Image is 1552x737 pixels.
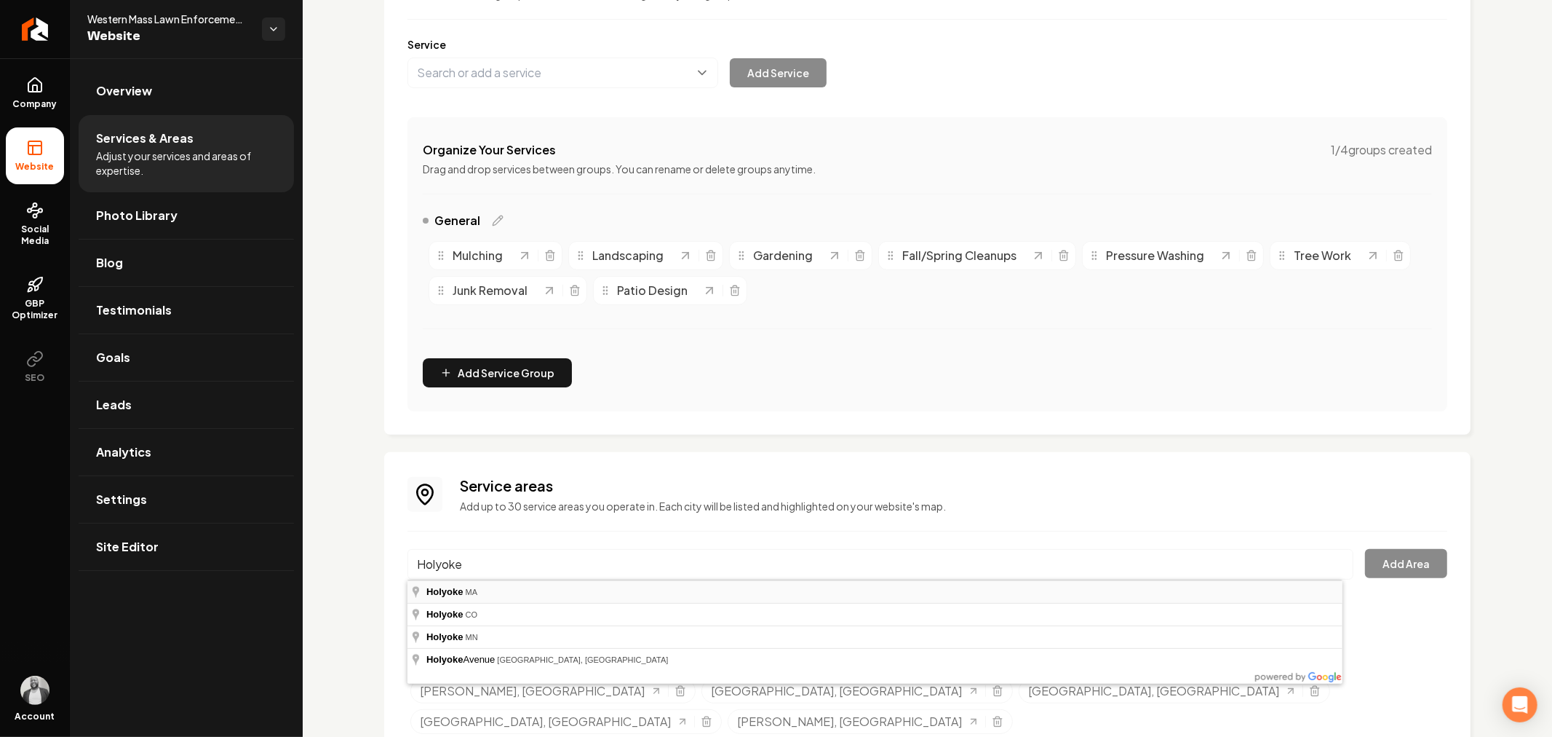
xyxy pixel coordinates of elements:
[15,711,55,722] span: Account
[453,247,503,264] span: Mulching
[6,65,64,122] a: Company
[423,358,572,387] button: Add Service Group
[426,631,463,642] span: Holyoke
[6,224,64,247] span: Social Media
[87,26,250,47] span: Website
[96,130,194,147] span: Services & Areas
[1294,247,1351,264] span: Tree Work
[420,713,688,730] a: [GEOGRAPHIC_DATA], [GEOGRAPHIC_DATA]
[426,654,497,665] span: Avenue
[87,12,250,26] span: Western Mass Lawn Enforcement
[96,396,132,414] span: Leads
[79,240,294,286] a: Blog
[79,382,294,428] a: Leads
[885,247,1031,264] div: Fall/Spring Cleanups
[79,287,294,334] a: Testimonials
[711,682,979,700] a: [GEOGRAPHIC_DATA], [GEOGRAPHIC_DATA]
[79,192,294,239] a: Photo Library
[6,339,64,395] button: SEO
[423,141,556,159] h4: Organize Your Services
[435,282,542,299] div: Junk Removal
[79,429,294,476] a: Analytics
[96,207,178,224] span: Photo Library
[426,609,463,620] span: Holyoke
[6,264,64,333] a: GBP Optimizer
[96,149,276,178] span: Adjust your services and areas of expertise.
[407,549,1353,580] input: Search for a city, county, or neighborhood...
[20,676,49,705] img: Denis Mendoza
[600,282,702,299] div: Patio Design
[711,682,962,700] span: [GEOGRAPHIC_DATA], [GEOGRAPHIC_DATA]
[466,588,478,596] span: MA
[6,190,64,259] a: Social Media
[1028,682,1297,700] a: [GEOGRAPHIC_DATA], [GEOGRAPHIC_DATA]
[420,682,645,700] span: [PERSON_NAME], [GEOGRAPHIC_DATA]
[79,476,294,523] a: Settings
[1331,141,1432,159] span: 1 / 4 groups created
[434,212,480,229] span: General
[96,538,159,556] span: Site Editor
[737,713,962,730] span: [PERSON_NAME], [GEOGRAPHIC_DATA]
[1276,247,1366,264] div: Tree Work
[10,161,60,173] span: Website
[96,82,152,100] span: Overview
[592,247,664,264] span: Landscaping
[426,654,463,665] span: Holyoke
[902,247,1016,264] span: Fall/Spring Cleanups
[420,713,671,730] span: [GEOGRAPHIC_DATA], [GEOGRAPHIC_DATA]
[96,444,151,461] span: Analytics
[96,349,130,366] span: Goals
[1106,247,1204,264] span: Pressure Washing
[20,676,49,705] button: Open user button
[737,713,979,730] a: [PERSON_NAME], [GEOGRAPHIC_DATA]
[435,247,517,264] div: Mulching
[466,633,478,642] span: MN
[1028,682,1279,700] span: [GEOGRAPHIC_DATA], [GEOGRAPHIC_DATA]
[420,682,662,700] a: [PERSON_NAME], [GEOGRAPHIC_DATA]
[79,524,294,570] a: Site Editor
[407,37,1447,52] label: Service
[96,301,172,319] span: Testimonials
[96,491,147,508] span: Settings
[96,254,123,272] span: Blog
[460,499,1447,513] p: Add up to 30 service areas you operate in. Each city will be listed and highlighted on your websi...
[423,162,1432,176] p: Drag and drop services between groups. You can rename or delete groups anytime.
[575,247,678,264] div: Landscaping
[22,17,49,41] img: Rebolt Logo
[753,247,813,264] span: Gardening
[20,372,51,384] span: SEO
[426,586,463,597] span: Holyoke
[7,98,63,110] span: Company
[453,282,528,299] span: Junk Removal
[79,68,294,114] a: Overview
[460,476,1447,496] h3: Service areas
[6,298,64,321] span: GBP Optimizer
[1089,247,1219,264] div: Pressure Washing
[497,655,668,664] span: [GEOGRAPHIC_DATA], [GEOGRAPHIC_DATA]
[736,247,827,264] div: Gardening
[617,282,688,299] span: Patio Design
[79,334,294,381] a: Goals
[1503,687,1537,722] div: Open Intercom Messenger
[466,610,478,619] span: CO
